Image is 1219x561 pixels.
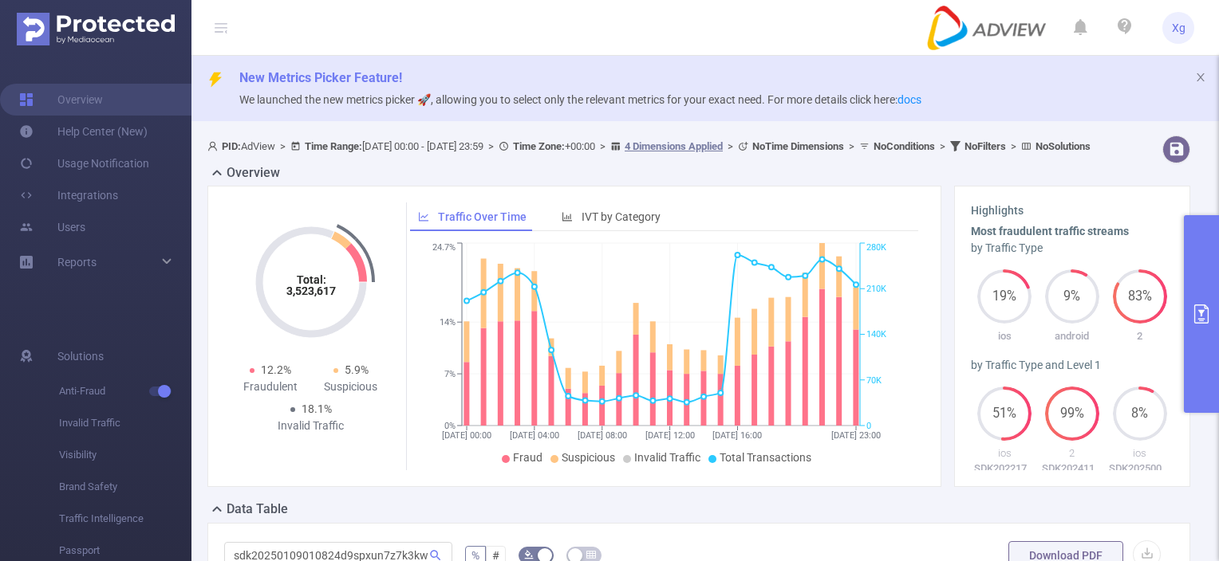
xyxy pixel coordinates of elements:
tspan: [DATE] 12:00 [645,430,694,441]
b: No Filters [965,140,1006,152]
tspan: Total: [296,273,325,286]
i: icon: thunderbolt [207,72,223,88]
span: 18.1% [302,402,332,415]
a: Users [19,211,85,243]
i: icon: bar-chart [562,211,573,222]
tspan: 280K [866,243,886,253]
span: > [844,140,859,152]
span: 99% [1045,407,1099,420]
tspan: 24.7% [432,243,456,253]
tspan: 0 [866,421,871,431]
p: 2 [1039,445,1107,461]
span: Traffic Over Time [438,210,527,223]
p: 2 [1106,328,1174,344]
p: ios [971,445,1039,461]
p: SDK20241125111157euijkedccjrky63 [1039,461,1107,477]
div: Invalid Traffic [270,418,351,434]
span: > [935,140,950,152]
span: 5.9% [345,363,369,376]
p: SDK20221712050410xhhnonnqqwbv3yi [971,461,1039,477]
span: > [275,140,290,152]
i: icon: close [1195,72,1206,83]
span: > [723,140,738,152]
h2: Data Table [227,500,288,519]
b: Most fraudulent traffic streams [971,225,1129,237]
span: We launched the new metrics picker 🚀, allowing you to select only the relevant metrics for your e... [239,93,921,106]
a: Integrations [19,179,118,211]
span: Traffic Intelligence [59,503,191,535]
span: New Metrics Picker Feature! [239,70,402,85]
a: Usage Notification [19,147,149,179]
img: Protected Media [17,13,175,45]
tspan: [DATE] 16:00 [712,430,762,441]
span: Invalid Traffic [634,451,700,464]
tspan: 210K [866,284,886,294]
h2: Overview [227,163,280,182]
tspan: 3,523,617 [286,284,336,297]
p: SDK20250027120226cxxdb7eglzgd08b [1106,461,1174,477]
tspan: 0% [444,421,456,431]
button: icon: close [1195,69,1206,86]
span: Total Transactions [720,451,811,464]
span: Anti-Fraud [59,375,191,407]
span: 12.2% [261,363,291,376]
span: Brand Safety [59,471,191,503]
span: > [1006,140,1021,152]
p: ios [1106,445,1174,461]
span: > [483,140,499,152]
span: Reports [57,256,97,269]
a: Reports [57,246,97,278]
span: Solutions [57,340,104,372]
i: icon: bg-colors [524,550,534,559]
i: icon: line-chart [418,211,429,222]
p: android [1039,328,1107,344]
b: Time Range: [305,140,362,152]
div: Fraudulent [231,379,311,395]
span: 51% [977,407,1032,420]
tspan: [DATE] 04:00 [509,430,558,441]
span: Visibility [59,439,191,471]
a: Overview [19,84,103,116]
span: 8% [1113,407,1167,420]
span: 9% [1045,290,1099,303]
span: 83% [1113,290,1167,303]
div: by Traffic Type and Level 1 [971,357,1174,374]
a: Help Center (New) [19,116,148,147]
tspan: 7% [444,369,456,379]
span: Xg [1172,12,1185,44]
tspan: [DATE] 08:00 [577,430,626,441]
tspan: [DATE] 23:00 [831,430,881,441]
tspan: 70K [866,375,882,386]
span: Invalid Traffic [59,407,191,439]
b: Time Zone: [513,140,565,152]
p: ios [971,328,1039,344]
h3: Highlights [971,202,1174,219]
div: Suspicious [311,379,392,395]
tspan: 14% [440,317,456,328]
span: Fraud [513,451,542,464]
tspan: [DATE] 00:00 [442,430,491,441]
span: IVT by Category [582,210,661,223]
b: PID: [222,140,241,152]
b: No Conditions [874,140,935,152]
span: AdView [DATE] 00:00 - [DATE] 23:59 +00:00 [207,140,1091,152]
i: icon: table [586,550,596,559]
div: by Traffic Type [971,240,1174,257]
span: > [595,140,610,152]
a: docs [897,93,921,106]
b: No Time Dimensions [752,140,844,152]
span: Suspicious [562,451,615,464]
i: icon: user [207,141,222,151]
u: 4 Dimensions Applied [625,140,723,152]
b: No Solutions [1036,140,1091,152]
tspan: 140K [866,330,886,340]
span: 19% [977,290,1032,303]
